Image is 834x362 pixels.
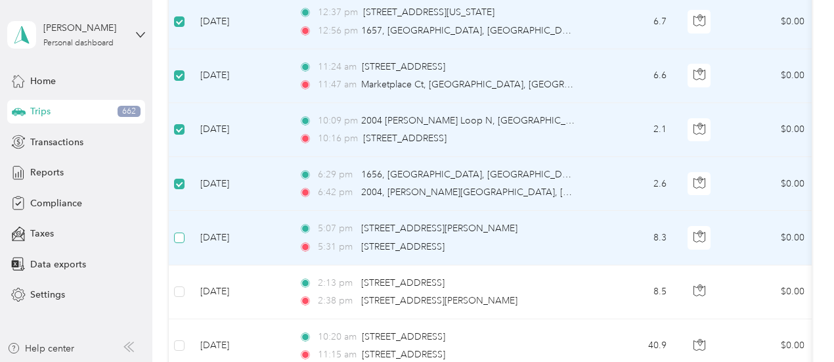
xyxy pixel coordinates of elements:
td: $0.00 [723,211,815,265]
span: Settings [30,288,65,302]
td: [DATE] [190,103,288,157]
span: Data exports [30,258,86,271]
td: 8.3 [590,211,677,265]
td: [DATE] [190,211,288,265]
td: 8.5 [590,265,677,319]
td: $0.00 [723,265,815,319]
td: [DATE] [190,157,288,211]
span: 6:42 pm [318,185,355,200]
span: 12:56 pm [318,24,355,38]
span: 11:47 am [318,78,355,92]
span: [STREET_ADDRESS] [362,349,445,360]
span: 2:38 pm [318,294,355,308]
span: [STREET_ADDRESS][PERSON_NAME] [361,223,517,234]
span: [STREET_ADDRESS] [363,133,447,144]
button: Help center [7,342,74,355]
span: Marketplace Ct, [GEOGRAPHIC_DATA], [GEOGRAPHIC_DATA], [GEOGRAPHIC_DATA] [361,79,723,90]
span: [STREET_ADDRESS] [361,277,445,288]
span: [STREET_ADDRESS] [362,331,445,342]
span: 5:07 pm [318,221,355,236]
span: Home [30,74,56,88]
span: Compliance [30,196,82,210]
div: Personal dashboard [43,39,114,47]
span: 2:13 pm [318,276,355,290]
span: Taxes [30,227,54,240]
div: [PERSON_NAME] [43,21,125,35]
span: Reports [30,166,64,179]
span: 6:29 pm [318,168,355,182]
td: [DATE] [190,265,288,319]
span: 2004 [PERSON_NAME] Loop N, [GEOGRAPHIC_DATA], [GEOGRAPHIC_DATA] [361,115,692,126]
span: 10:20 am [318,330,357,344]
span: 10:16 pm [318,131,358,146]
td: $0.00 [723,103,815,157]
span: Transactions [30,135,83,149]
td: 6.6 [590,49,677,103]
td: [DATE] [190,49,288,103]
td: 2.1 [590,103,677,157]
span: [STREET_ADDRESS][PERSON_NAME] [361,295,517,306]
span: 11:24 am [318,60,357,74]
span: 5:31 pm [318,240,355,254]
iframe: Everlance-gr Chat Button Frame [760,288,834,362]
span: [STREET_ADDRESS] [361,241,445,252]
td: 2.6 [590,157,677,211]
span: 10:09 pm [318,114,355,128]
span: 12:37 pm [318,5,358,20]
span: 662 [118,106,141,118]
span: [STREET_ADDRESS][US_STATE] [363,7,494,18]
span: Trips [30,104,51,118]
span: 11:15 am [318,348,357,362]
span: [STREET_ADDRESS] [362,61,445,72]
td: $0.00 [723,157,815,211]
td: $0.00 [723,49,815,103]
